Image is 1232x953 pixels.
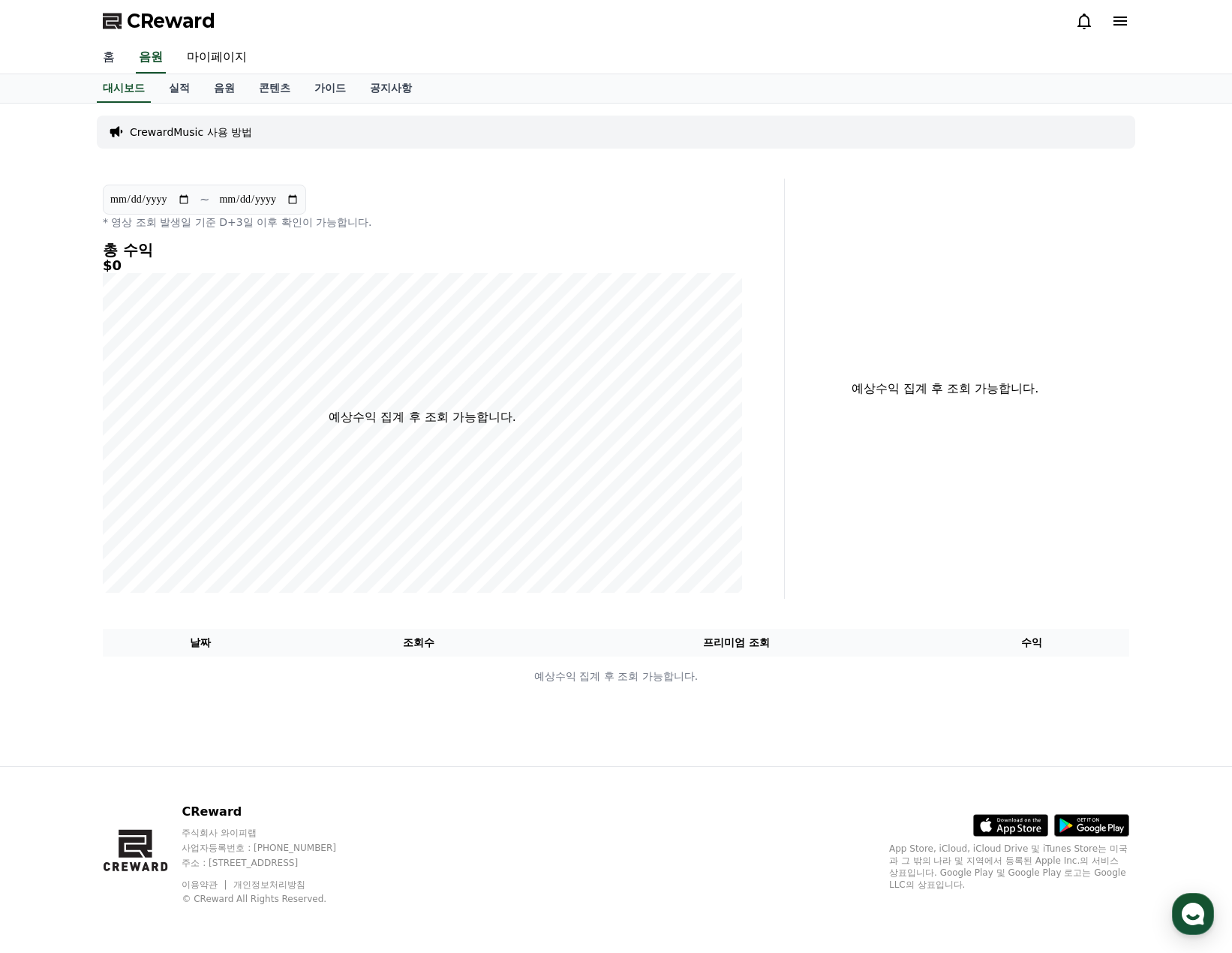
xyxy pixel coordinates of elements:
p: * 영상 조회 발생일 기준 D+3일 이후 확인이 가능합니다. [103,215,742,230]
a: 콘텐츠 [247,74,302,103]
a: 마이페이지 [175,42,259,74]
h5: $0 [103,258,742,273]
span: 설정 [232,498,250,510]
span: 홈 [47,498,56,510]
a: 설정 [194,476,288,513]
a: CReward [103,9,215,33]
a: 음원 [136,42,166,74]
th: 수익 [933,629,1129,657]
p: 예상수익 집계 후 조회 가능합니다. [104,669,1128,684]
a: 이용약관 [182,879,229,890]
p: 주식회사 와이피랩 [182,827,365,839]
th: 프리미엄 조회 [539,629,933,657]
th: 조회수 [299,629,539,657]
p: © CReward All Rights Reserved. [182,893,365,905]
a: 홈 [5,476,99,513]
p: 주소 : [STREET_ADDRESS] [182,857,365,869]
h4: 총 수익 [103,242,742,258]
a: 공지사항 [358,74,424,103]
a: CrewardMusic 사용 방법 [130,125,252,140]
span: 대화 [137,499,155,511]
a: 홈 [91,42,127,74]
p: 예상수익 집계 후 조회 가능합니다. [797,380,1093,398]
p: App Store, iCloud, iCloud Drive 및 iTunes Store는 미국과 그 밖의 나라 및 지역에서 등록된 Apple Inc.의 서비스 상표입니다. Goo... [889,843,1129,891]
p: 사업자등록번호 : [PHONE_NUMBER] [182,842,365,854]
a: 실적 [157,74,202,103]
th: 날짜 [103,629,299,657]
a: 대시보드 [97,74,151,103]
p: CReward [182,803,365,821]
a: 개인정보처리방침 [233,879,305,890]
p: 예상수익 집계 후 조회 가능합니다. [329,408,515,426]
a: 음원 [202,74,247,103]
a: 가이드 [302,74,358,103]
p: ~ [200,191,209,209]
span: CReward [127,9,215,33]
a: 대화 [99,476,194,513]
